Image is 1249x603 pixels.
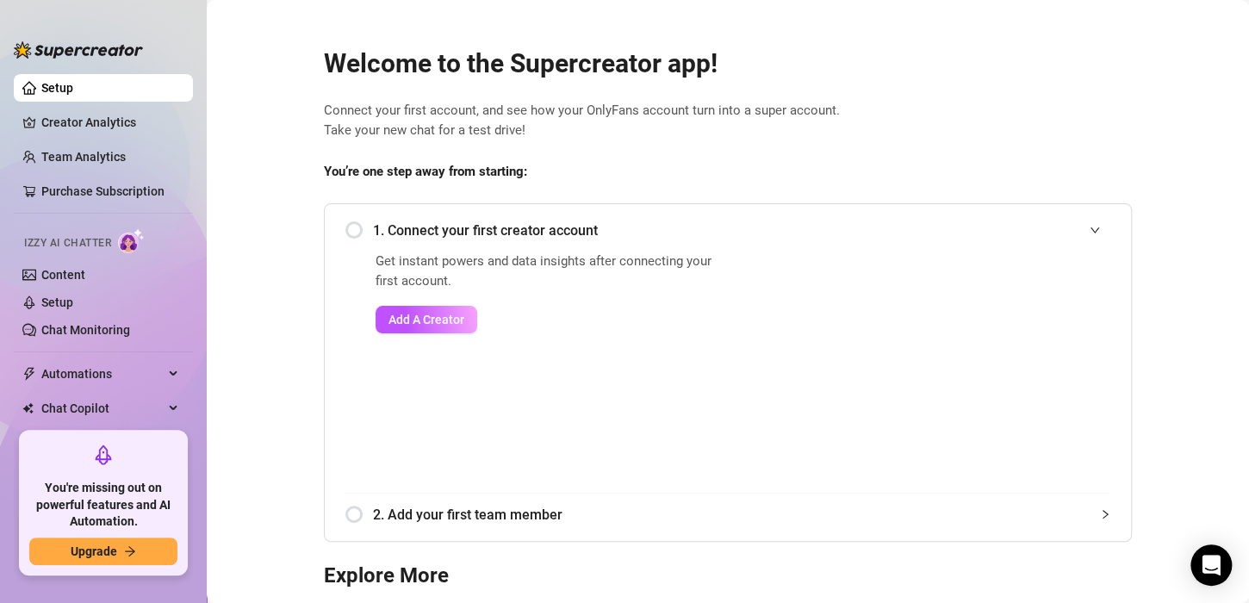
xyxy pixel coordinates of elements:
[71,544,117,558] span: Upgrade
[345,209,1110,252] div: 1. Connect your first creator account
[373,220,1110,241] span: 1. Connect your first creator account
[388,313,464,326] span: Add A Creator
[93,444,114,465] span: rocket
[1090,225,1100,235] span: expanded
[124,545,136,557] span: arrow-right
[376,306,723,333] a: Add A Creator
[41,360,164,388] span: Automations
[373,504,1110,525] span: 2. Add your first team member
[118,228,145,253] img: AI Chatter
[41,177,179,205] a: Purchase Subscription
[376,306,477,333] button: Add A Creator
[22,367,36,381] span: thunderbolt
[1100,509,1110,519] span: collapsed
[324,101,1132,141] span: Connect your first account, and see how your OnlyFans account turn into a super account. Take you...
[29,480,177,531] span: You're missing out on powerful features and AI Automation.
[41,323,130,337] a: Chat Monitoring
[22,402,34,414] img: Chat Copilot
[324,164,527,179] strong: You’re one step away from starting:
[324,563,1132,590] h3: Explore More
[324,47,1132,80] h2: Welcome to the Supercreator app!
[376,252,723,292] span: Get instant powers and data insights after connecting your first account.
[1190,544,1232,586] div: Open Intercom Messenger
[41,395,164,422] span: Chat Copilot
[14,41,143,59] img: logo-BBDzfeDw.svg
[29,538,177,565] button: Upgradearrow-right
[345,494,1110,536] div: 2. Add your first team member
[41,150,126,164] a: Team Analytics
[41,295,73,309] a: Setup
[41,268,85,282] a: Content
[41,81,73,95] a: Setup
[41,109,179,136] a: Creator Analytics
[766,252,1110,472] iframe: Add Creators
[24,235,111,252] span: Izzy AI Chatter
